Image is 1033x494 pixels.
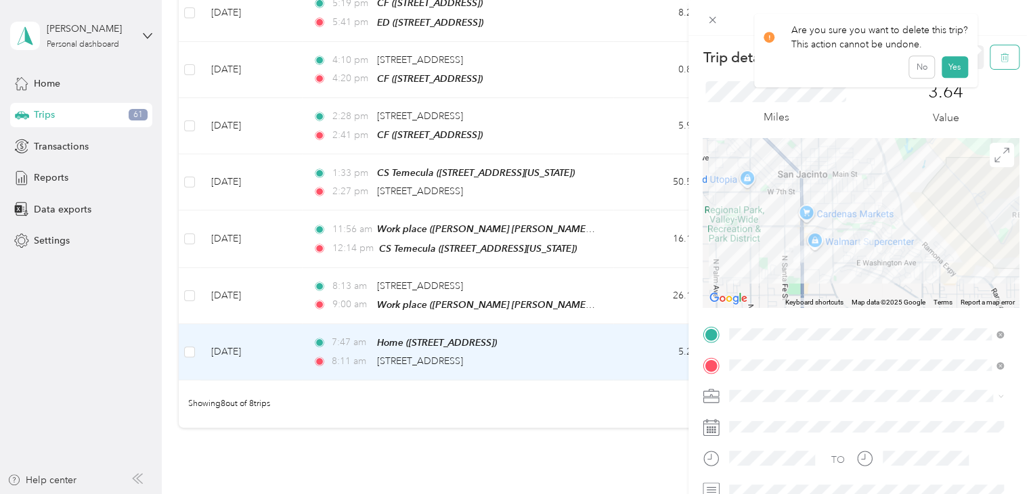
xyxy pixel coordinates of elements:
div: Are you sure you want to delete this trip? This action cannot be undone. [764,23,968,51]
p: Miles [763,109,789,126]
button: No [909,56,934,78]
button: Yes [941,56,967,78]
div: TO [831,453,845,467]
span: Map data ©2025 Google [852,298,925,306]
button: Keyboard shortcuts [785,298,843,307]
a: Report a map error [961,298,1015,306]
iframe: Everlance-gr Chat Button Frame [957,418,1033,494]
a: Terms (opens in new tab) [933,298,952,306]
img: Google [706,290,751,307]
p: 3.64 [928,81,963,103]
p: Trip details [703,48,772,67]
a: Open this area in Google Maps (opens a new window) [706,290,751,307]
p: Value [933,110,959,127]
